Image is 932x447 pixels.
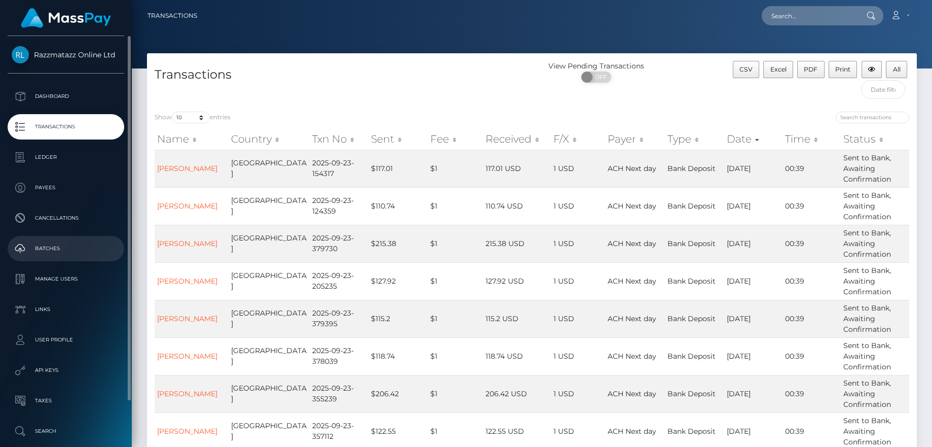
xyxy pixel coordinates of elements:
td: [GEOGRAPHIC_DATA] [229,375,310,412]
p: Links [12,302,120,317]
th: Date: activate to sort column ascending [724,129,782,149]
a: [PERSON_NAME] [157,277,217,286]
td: 1 USD [551,262,605,300]
span: ACH Next day [608,201,656,211]
td: 1 USD [551,150,605,187]
td: Bank Deposit [665,187,724,225]
button: Excel [763,61,793,78]
span: ACH Next day [608,277,656,286]
td: 00:39 [782,187,841,225]
p: API Keys [12,363,120,378]
td: 1 USD [551,225,605,262]
td: [DATE] [724,262,782,300]
button: All [886,61,907,78]
td: [DATE] [724,337,782,375]
td: [GEOGRAPHIC_DATA] [229,300,310,337]
td: 2025-09-23-379730 [310,225,368,262]
span: ACH Next day [608,314,656,323]
span: ACH Next day [608,352,656,361]
th: Txn No: activate to sort column ascending [310,129,368,149]
td: 1 USD [551,337,605,375]
td: 118.74 USD [483,337,551,375]
span: ACH Next day [608,427,656,436]
td: $117.01 [368,150,428,187]
td: 00:39 [782,150,841,187]
a: Transactions [8,114,124,140]
th: Country: activate to sort column ascending [229,129,310,149]
img: MassPay Logo [21,8,111,28]
td: $127.92 [368,262,428,300]
span: All [893,65,901,73]
td: [DATE] [724,300,782,337]
td: $1 [428,262,483,300]
td: 00:39 [782,225,841,262]
th: Status: activate to sort column ascending [841,129,909,149]
a: [PERSON_NAME] [157,164,217,173]
th: Time: activate to sort column ascending [782,129,841,149]
a: [PERSON_NAME] [157,239,217,248]
td: [DATE] [724,187,782,225]
p: Dashboard [12,89,120,104]
div: View Pending Transactions [532,61,660,72]
span: CSV [739,65,753,73]
td: $215.38 [368,225,428,262]
a: Search [8,419,124,444]
td: $206.42 [368,375,428,412]
td: $115.2 [368,300,428,337]
a: Manage Users [8,266,124,292]
td: Sent to Bank, Awaiting Confirmation [841,187,909,225]
select: Showentries [172,112,210,123]
td: 00:39 [782,262,841,300]
a: Batches [8,236,124,261]
input: Date filter [861,80,905,99]
a: Taxes [8,388,124,414]
td: 2025-09-23-205235 [310,262,368,300]
label: Show entries [155,112,231,123]
th: Type: activate to sort column ascending [665,129,724,149]
td: [GEOGRAPHIC_DATA] [229,262,310,300]
button: Print [829,61,858,78]
td: $1 [428,337,483,375]
a: Ledger [8,145,124,170]
td: [GEOGRAPHIC_DATA] [229,225,310,262]
td: 00:39 [782,300,841,337]
td: 127.92 USD [483,262,551,300]
span: Excel [770,65,787,73]
p: Ledger [12,150,120,165]
td: Bank Deposit [665,225,724,262]
span: Razzmatazz Online Ltd [8,50,124,59]
td: [DATE] [724,375,782,412]
th: Fee: activate to sort column ascending [428,129,483,149]
td: 2025-09-23-154317 [310,150,368,187]
td: Bank Deposit [665,262,724,300]
td: Sent to Bank, Awaiting Confirmation [841,337,909,375]
a: Dashboard [8,84,124,109]
td: Sent to Bank, Awaiting Confirmation [841,262,909,300]
td: Bank Deposit [665,375,724,412]
td: [DATE] [724,150,782,187]
span: ACH Next day [608,389,656,398]
p: User Profile [12,332,120,348]
td: 206.42 USD [483,375,551,412]
td: Sent to Bank, Awaiting Confirmation [841,375,909,412]
span: ACH Next day [608,239,656,248]
span: OFF [587,72,612,83]
td: 2025-09-23-355239 [310,375,368,412]
a: Links [8,297,124,322]
td: 1 USD [551,375,605,412]
td: $1 [428,375,483,412]
td: $1 [428,300,483,337]
a: Transactions [147,5,197,26]
th: Name: activate to sort column ascending [155,129,229,149]
td: $110.74 [368,187,428,225]
p: Manage Users [12,271,120,287]
p: Payees [12,180,120,195]
a: [PERSON_NAME] [157,201,217,211]
p: Transactions [12,119,120,134]
a: [PERSON_NAME] [157,389,217,398]
td: 1 USD [551,300,605,337]
a: [PERSON_NAME] [157,427,217,436]
input: Search transactions [836,112,909,123]
td: Sent to Bank, Awaiting Confirmation [841,150,909,187]
td: [GEOGRAPHIC_DATA] [229,150,310,187]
